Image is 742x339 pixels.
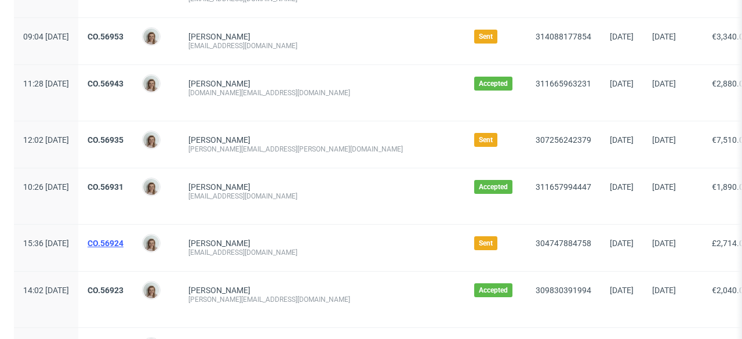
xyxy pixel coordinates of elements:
div: [EMAIL_ADDRESS][DOMAIN_NAME] [188,41,456,51]
span: [DATE] [610,182,634,192]
a: CO.56943 [88,79,123,88]
span: [DATE] [610,286,634,295]
span: 10:26 [DATE] [23,182,69,192]
span: 14:02 [DATE] [23,286,69,295]
a: 311657994447 [536,182,591,192]
span: [DATE] [652,32,676,41]
span: [DATE] [610,32,634,41]
span: Sent [479,239,493,248]
img: Monika Poźniak [143,75,159,92]
a: [PERSON_NAME] [188,79,250,88]
span: [DATE] [610,239,634,248]
a: [PERSON_NAME] [188,32,250,41]
span: [DATE] [610,79,634,88]
span: 09:04 [DATE] [23,32,69,41]
span: 11:28 [DATE] [23,79,69,88]
div: [EMAIL_ADDRESS][DOMAIN_NAME] [188,192,456,201]
img: Monika Poźniak [143,179,159,195]
span: [DATE] [652,135,676,145]
img: Monika Poźniak [143,235,159,251]
a: [PERSON_NAME] [188,135,250,145]
span: [DATE] [652,239,676,248]
a: 307256242379 [536,135,591,145]
a: [PERSON_NAME] [188,182,250,192]
span: [DATE] [652,286,676,295]
span: Accepted [479,286,508,295]
a: CO.56935 [88,135,123,145]
img: Monika Poźniak [143,282,159,298]
a: 311665963231 [536,79,591,88]
span: Accepted [479,182,508,192]
div: [EMAIL_ADDRESS][DOMAIN_NAME] [188,248,456,257]
span: Accepted [479,79,508,88]
a: CO.56924 [88,239,123,248]
span: [DATE] [652,79,676,88]
span: 12:02 [DATE] [23,135,69,145]
div: [PERSON_NAME][EMAIL_ADDRESS][DOMAIN_NAME] [188,295,456,304]
div: [DOMAIN_NAME][EMAIL_ADDRESS][DOMAIN_NAME] [188,88,456,98]
a: [PERSON_NAME] [188,286,250,295]
a: 309830391994 [536,286,591,295]
a: 304747884758 [536,239,591,248]
span: Sent [479,135,493,145]
a: 314088177854 [536,32,591,41]
span: 15:36 [DATE] [23,239,69,248]
span: [DATE] [652,182,676,192]
div: [PERSON_NAME][EMAIL_ADDRESS][PERSON_NAME][DOMAIN_NAME] [188,145,456,154]
a: [PERSON_NAME] [188,239,250,248]
span: Sent [479,32,493,41]
img: Monika Poźniak [143,132,159,148]
a: CO.56953 [88,32,123,41]
a: CO.56923 [88,286,123,295]
a: CO.56931 [88,182,123,192]
span: [DATE] [610,135,634,145]
img: Monika Poźniak [143,28,159,45]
